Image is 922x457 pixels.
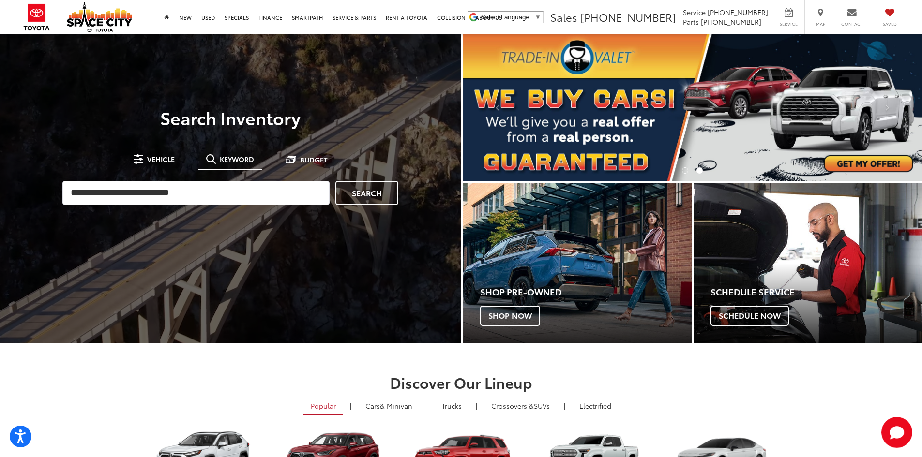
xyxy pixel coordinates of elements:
h2: Discover Our Lineup [120,374,802,390]
a: Schedule Service Schedule Now [694,183,922,343]
span: Saved [879,21,900,27]
span: Contact [841,21,863,27]
a: SUVs [484,398,557,414]
span: Service [683,7,706,17]
a: Electrified [572,398,619,414]
a: Select Language​ [481,14,541,21]
span: Budget [300,156,328,163]
img: Space City Toyota [67,2,132,32]
a: Search [335,181,398,205]
div: Toyota [694,183,922,343]
div: Toyota [463,183,692,343]
span: Vehicle [147,156,175,162]
span: Map [810,21,831,27]
span: [PHONE_NUMBER] [580,9,676,25]
span: Service [778,21,800,27]
li: | [424,401,430,411]
span: Select Language [481,14,529,21]
button: Toggle Chat Window [881,417,912,448]
button: Click to view previous picture. [463,54,532,162]
li: | [348,401,354,411]
span: [PHONE_NUMBER] [701,17,761,27]
a: Trucks [435,398,469,414]
span: Shop Now [480,306,540,326]
span: Parts [683,17,699,27]
span: & Minivan [380,401,412,411]
span: Schedule Now [710,306,789,326]
li: | [473,401,480,411]
svg: Start Chat [881,417,912,448]
h3: Search Inventory [41,108,421,127]
li: | [561,401,568,411]
span: [PHONE_NUMBER] [708,7,768,17]
a: Shop Pre-Owned Shop Now [463,183,692,343]
a: Cars [358,398,420,414]
h4: Schedule Service [710,287,922,297]
span: ▼ [535,14,541,21]
span: Keyword [220,156,254,162]
span: Crossovers & [491,401,534,411]
span: Sales [550,9,577,25]
h4: Shop Pre-Owned [480,287,692,297]
a: Popular [303,398,343,415]
button: Click to view next picture. [853,54,922,162]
